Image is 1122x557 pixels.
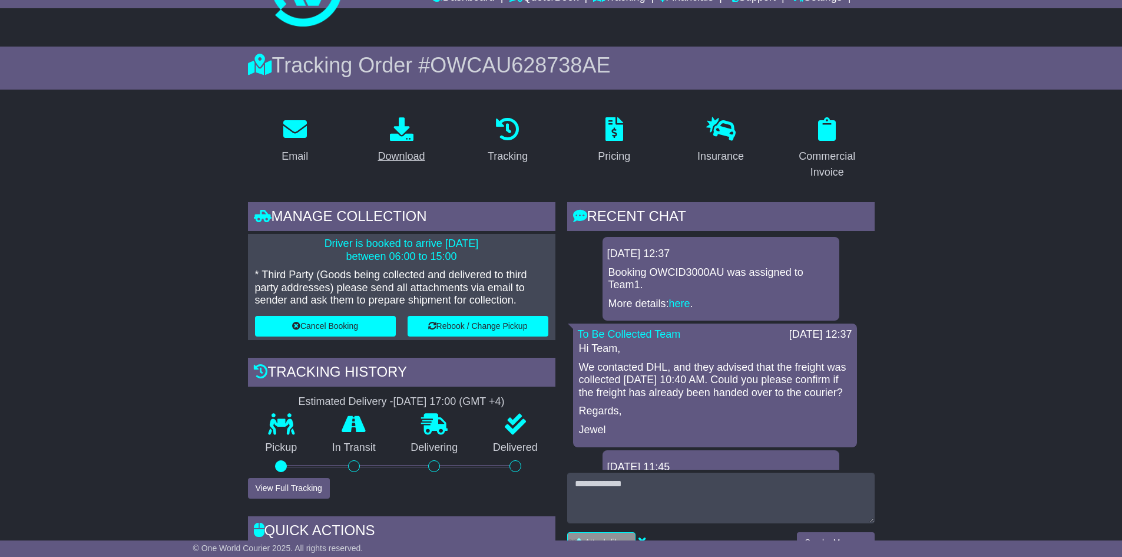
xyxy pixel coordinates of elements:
[248,358,555,390] div: Tracking history
[567,202,875,234] div: RECENT CHAT
[248,395,555,408] div: Estimated Delivery -
[315,441,393,454] p: In Transit
[608,266,833,292] p: Booking OWCID3000AU was assigned to Team1.
[669,298,690,309] a: here
[248,441,315,454] p: Pickup
[248,52,875,78] div: Tracking Order #
[607,248,835,261] div: [DATE] 12:37
[255,316,396,337] button: Cancel Booking
[780,113,875,184] a: Commercial Invoice
[690,113,752,169] a: Insurance
[282,149,308,164] div: Email
[787,149,867,180] div: Commercial Invoice
[248,202,555,234] div: Manage collection
[789,328,852,341] div: [DATE] 12:37
[274,113,316,169] a: Email
[598,149,630,164] div: Pricing
[378,149,425,164] div: Download
[248,516,555,548] div: Quick Actions
[579,405,851,418] p: Regards,
[579,342,851,355] p: Hi Team,
[480,113,535,169] a: Tracking
[578,328,681,340] a: To Be Collected Team
[797,532,874,553] button: Send a Message
[430,53,610,77] span: OWCAU628738AE
[255,269,548,307] p: * Third Party (Goods being collected and delivered to third party addresses) please send all atta...
[488,149,528,164] div: Tracking
[697,149,744,164] div: Insurance
[590,113,638,169] a: Pricing
[255,238,548,263] p: Driver is booked to arrive [DATE] between 06:00 to 15:00
[607,461,835,474] div: [DATE] 11:45
[608,298,833,311] p: More details: .
[393,441,476,454] p: Delivering
[370,113,432,169] a: Download
[248,478,330,499] button: View Full Tracking
[579,361,851,400] p: We contacted DHL, and they advised that the freight was collected [DATE] 10:40 AM. Could you plea...
[193,543,363,553] span: © One World Courier 2025. All rights reserved.
[393,395,505,408] div: [DATE] 17:00 (GMT +4)
[408,316,548,337] button: Rebook / Change Pickup
[475,441,555,454] p: Delivered
[579,424,851,437] p: Jewel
